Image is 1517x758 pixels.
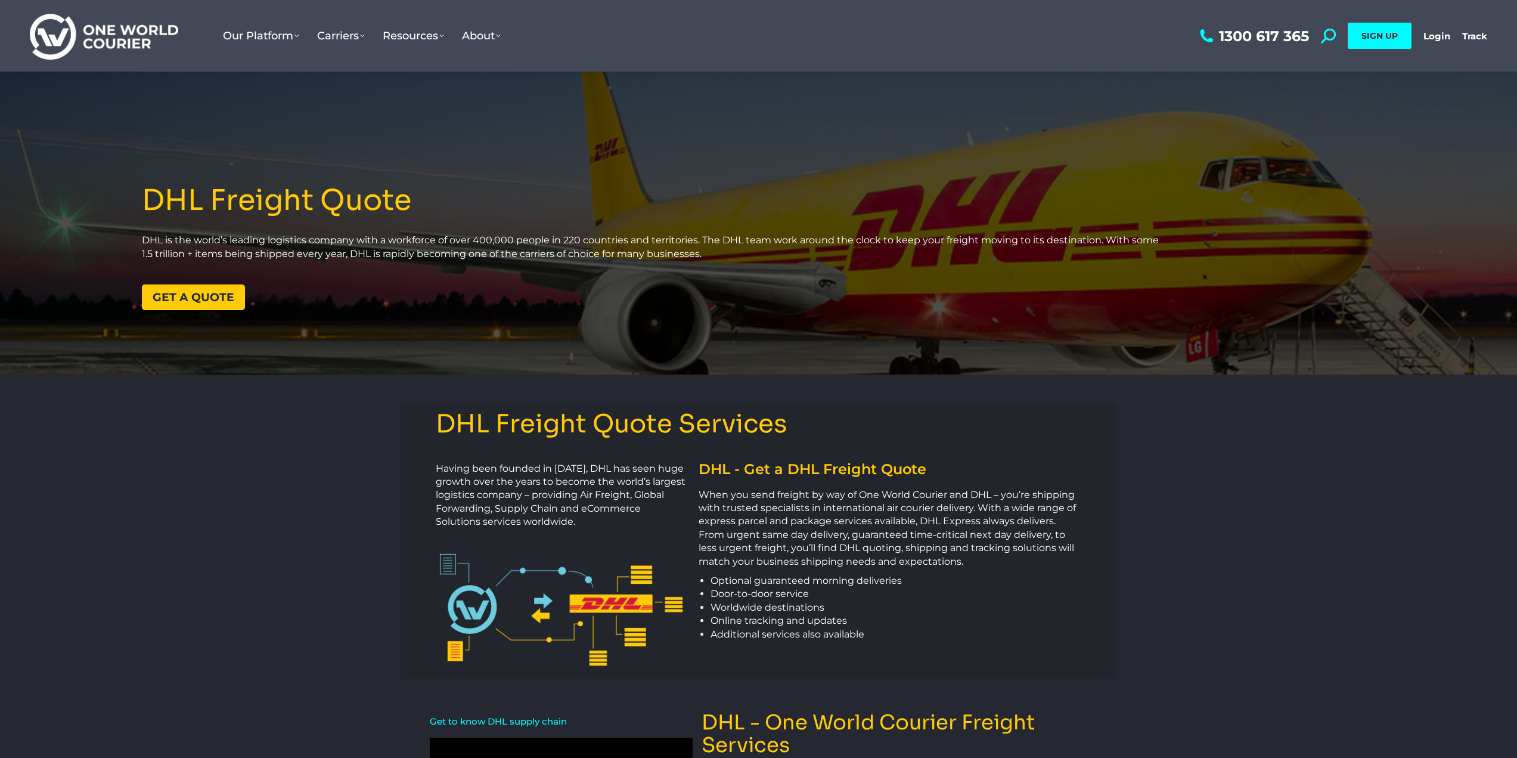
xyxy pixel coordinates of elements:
[1462,30,1487,42] a: Track
[436,547,687,673] img: TNT One World Courier Integration
[142,234,1159,261] p: DHL is the world’s leading logistics company with a workforce of over 400,000 people in 220 count...
[1423,30,1450,42] a: Login
[1197,29,1309,44] a: 1300 617 365
[453,17,510,54] a: About
[711,628,1081,641] li: Additional services also available
[223,29,299,42] span: Our Platform
[30,12,178,60] img: One World Courier
[1361,30,1398,41] span: SIGN UP
[142,185,1159,216] h1: DHL Freight Quote
[308,17,374,54] a: Carriers
[153,292,234,303] span: Get a quote
[702,711,1087,756] h3: DHL - One World Courier Freight Services
[699,488,1081,568] p: When you send freight by way of One World Courier and DHL – you’re shipping with trusted speciali...
[711,587,1081,601] li: Door-to-door service
[317,29,365,42] span: Carriers
[699,462,1081,477] h2: DHL - Get a DHL Freight Quote
[142,284,245,310] a: Get a quote
[711,601,1081,614] li: Worldwide destinations
[436,462,687,529] p: Having been founded in [DATE], DHL has seen huge growth over the years to become the world’s larg...
[462,29,501,42] span: About
[1348,23,1411,49] a: SIGN UP
[383,29,444,42] span: Resources
[436,410,1082,438] h3: DHL Freight Quote Services
[374,17,453,54] a: Resources
[214,17,308,54] a: Our Platform
[430,717,693,726] h2: Get to know DHL supply chain
[711,574,1081,587] li: Optional guaranteed morning deliveries
[711,614,1081,627] li: Online tracking and updates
